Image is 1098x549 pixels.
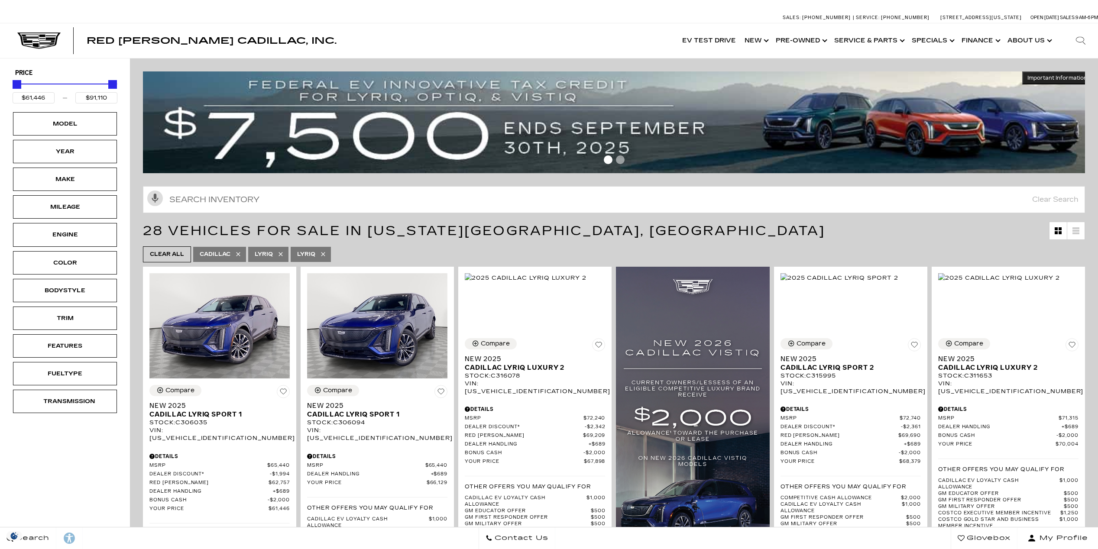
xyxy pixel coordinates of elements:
span: New 2025 [938,355,1072,363]
a: Your Price $67,898 [465,459,605,465]
a: GM Educator Offer $500 [938,491,1079,497]
button: Compare Vehicle [307,385,359,396]
div: Trim [43,313,87,323]
div: FeaturesFeatures [13,334,117,358]
a: Bonus Cash $2,000 [938,433,1079,439]
a: Competitive Cash Allowance $2,000 [781,495,921,501]
span: Contact Us [492,532,548,544]
span: GM First Responder Offer [938,497,1064,504]
span: $72,740 [900,415,921,422]
span: $69,209 [583,433,606,439]
input: Minimum [13,92,55,103]
span: Sales: [1060,15,1075,20]
span: $500 [1064,504,1079,510]
a: Your Price $68,379 [781,459,921,465]
span: $72,240 [583,415,606,422]
div: ColorColor [13,251,117,274]
span: Open [DATE] [1030,15,1059,20]
a: MSRP $71,315 [938,415,1079,422]
a: Cadillac Dark Logo with Cadillac White Text [17,32,61,49]
a: New 2025Cadillac LYRIQ Sport 2 [781,355,921,372]
a: Red [PERSON_NAME] Cadillac, Inc. [87,36,337,45]
button: Compare Vehicle [781,338,832,349]
span: $689 [1062,424,1079,430]
a: Dealer Handling $689 [149,488,290,495]
span: Dealer Handling [465,441,588,448]
span: Clear All [150,249,184,260]
img: vrp-tax-ending-august-version [143,71,1092,173]
button: Important Information [1022,71,1092,84]
span: $500 [906,521,921,527]
a: GM Military Offer $500 [781,521,921,527]
a: Glovebox [951,527,1017,549]
span: MSRP [465,415,583,422]
div: ModelModel [13,112,117,136]
div: Year [43,147,87,156]
div: VIN: [US_VEHICLE_IDENTIFICATION_NUMBER] [149,426,290,442]
a: Finance [957,23,1003,58]
a: Cadillac EV Loyalty Cash Allowance $1,000 [781,501,921,514]
span: Cadillac LYRIQ Luxury 2 [938,363,1072,372]
span: MSRP [307,462,425,469]
span: Your Price [938,441,1056,448]
div: TransmissionTransmission [13,390,117,413]
div: Compare [954,340,983,348]
div: Fueltype [43,369,87,378]
p: Other Offers You May Qualify For [781,483,907,491]
div: Engine [43,230,87,239]
span: 28 Vehicles for Sale in [US_STATE][GEOGRAPHIC_DATA], [GEOGRAPHIC_DATA] [143,223,825,239]
a: GM First Responder Offer $500 [938,497,1079,504]
p: Other Offers You May Qualify For [307,504,433,512]
span: New 2025 [149,401,283,410]
span: Your Price [307,480,426,486]
span: $67,898 [584,459,606,465]
a: Specials [907,23,957,58]
span: $71,315 [1059,415,1079,422]
a: GM First Responder Offer $500 [781,514,921,521]
span: Dealer Handling [938,424,1062,430]
div: Transmission [43,397,87,406]
p: Other Offers You May Qualify For [938,465,1064,473]
span: Lyriq [255,249,273,260]
span: $2,000 [1056,433,1079,439]
button: Save Vehicle [1066,338,1079,355]
span: Bonus Cash [781,450,899,456]
span: $1,000 [1059,478,1079,491]
span: GM First Responder Offer [781,514,906,521]
span: Service: [856,15,880,20]
span: Go to slide 1 [604,155,612,164]
span: 9 AM-6 PM [1075,15,1098,20]
div: Bodystyle [43,286,87,295]
span: [PHONE_NUMBER] [881,15,930,20]
span: GM Military Offer [465,521,590,527]
span: New 2025 [465,355,599,363]
span: MSRP [149,462,267,469]
div: YearYear [13,140,117,163]
a: New [740,23,771,58]
a: About Us [1003,23,1055,58]
span: Dealer Handling [307,471,431,478]
span: $65,440 [267,462,290,469]
span: $689 [904,441,921,448]
a: GM First Responder Offer $500 [465,514,605,521]
a: Bonus Cash $2,000 [781,450,921,456]
span: Cadillac LYRIQ Sport 1 [149,410,283,419]
button: Open user profile menu [1017,527,1098,549]
button: Save Vehicle [908,338,921,355]
span: $2,000 [268,497,290,504]
span: Bonus Cash [149,497,268,504]
span: New 2025 [307,401,441,410]
a: Dealer Discount* $1,994 [149,471,290,478]
span: Competitive Cash Allowance [781,495,901,501]
div: Pricing Details - New 2025 Cadillac LYRIQ Luxury 2 [938,405,1079,413]
div: Maximum Price [108,80,117,89]
div: Make [43,174,87,184]
span: New 2025 [781,355,914,363]
div: Stock : C315995 [781,372,921,380]
span: $1,994 [270,471,290,478]
a: EV Test Drive [678,23,740,58]
span: $2,000 [583,450,606,456]
div: VIN: [US_VEHICLE_IDENTIFICATION_NUMBER] [307,426,447,442]
div: Stock : C306094 [307,419,447,426]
